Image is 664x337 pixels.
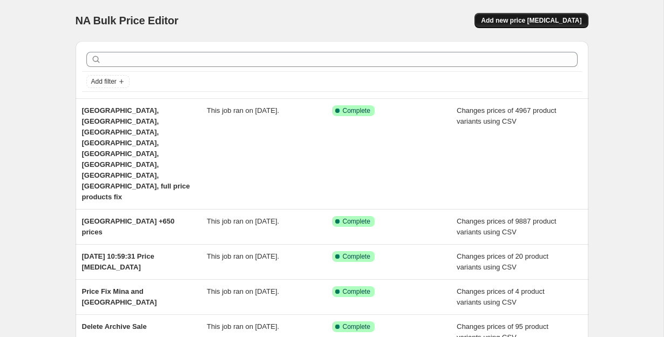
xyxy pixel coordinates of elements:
span: Complete [343,287,370,296]
button: Add new price [MEDICAL_DATA] [475,13,588,28]
span: NA Bulk Price Editor [76,15,179,26]
span: Changes prices of 9887 product variants using CSV [457,217,556,236]
span: [DATE] 10:59:31 Price [MEDICAL_DATA] [82,252,154,271]
button: Add filter [86,75,130,88]
span: Add new price [MEDICAL_DATA] [481,16,581,25]
span: Delete Archive Sale [82,322,147,331]
span: Changes prices of 20 product variants using CSV [457,252,548,271]
span: Changes prices of 4967 product variants using CSV [457,106,556,125]
span: This job ran on [DATE]. [207,252,279,260]
span: Add filter [91,77,117,86]
span: This job ran on [DATE]. [207,106,279,114]
span: Changes prices of 4 product variants using CSV [457,287,545,306]
span: This job ran on [DATE]. [207,287,279,295]
span: Complete [343,322,370,331]
span: This job ran on [DATE]. [207,322,279,331]
span: Complete [343,252,370,261]
span: [GEOGRAPHIC_DATA], [GEOGRAPHIC_DATA], [GEOGRAPHIC_DATA], [GEOGRAPHIC_DATA], [GEOGRAPHIC_DATA], [G... [82,106,190,201]
span: Complete [343,217,370,226]
span: [GEOGRAPHIC_DATA] +650 prices [82,217,175,236]
span: Price Fix Mina and [GEOGRAPHIC_DATA] [82,287,157,306]
span: This job ran on [DATE]. [207,217,279,225]
span: Complete [343,106,370,115]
